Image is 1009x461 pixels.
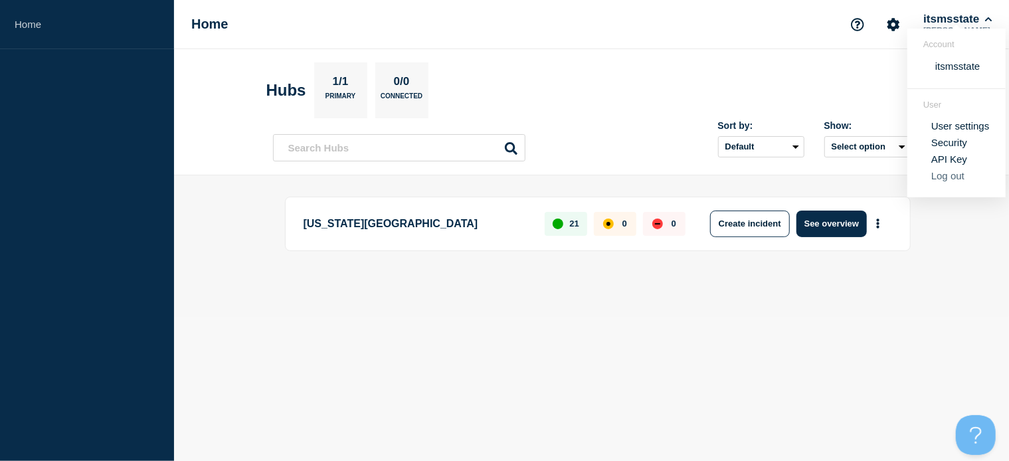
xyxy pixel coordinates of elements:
button: Select option [824,136,911,157]
div: Show: [824,120,911,131]
button: More actions [870,211,887,236]
h1: Home [191,17,229,32]
select: Sort by [718,136,804,157]
div: down [652,219,663,229]
p: Connected [381,92,422,106]
div: up [553,219,563,229]
button: Log out [931,170,964,181]
p: 0/0 [389,75,414,92]
p: Primary [325,92,356,106]
button: Support [844,11,871,39]
p: 0 [622,219,627,229]
p: 1/1 [327,75,353,92]
p: [US_STATE][GEOGRAPHIC_DATA] [304,211,530,237]
h2: Hubs [266,81,306,100]
a: Security [931,137,967,148]
a: API Key [931,153,967,165]
p: 0 [672,219,676,229]
div: affected [603,219,614,229]
button: See overview [796,211,867,237]
div: Sort by: [718,120,804,131]
iframe: Help Scout Beacon - Open [956,415,996,455]
input: Search Hubs [273,134,525,161]
button: itsmsstate [921,13,994,26]
button: itsmsstate [931,60,984,72]
a: User settings [931,120,990,132]
p: [PERSON_NAME] [921,26,994,35]
button: Account settings [879,11,907,39]
button: Create incident [710,211,790,237]
header: Account [923,39,990,49]
p: 21 [569,219,579,229]
header: User [923,100,990,110]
